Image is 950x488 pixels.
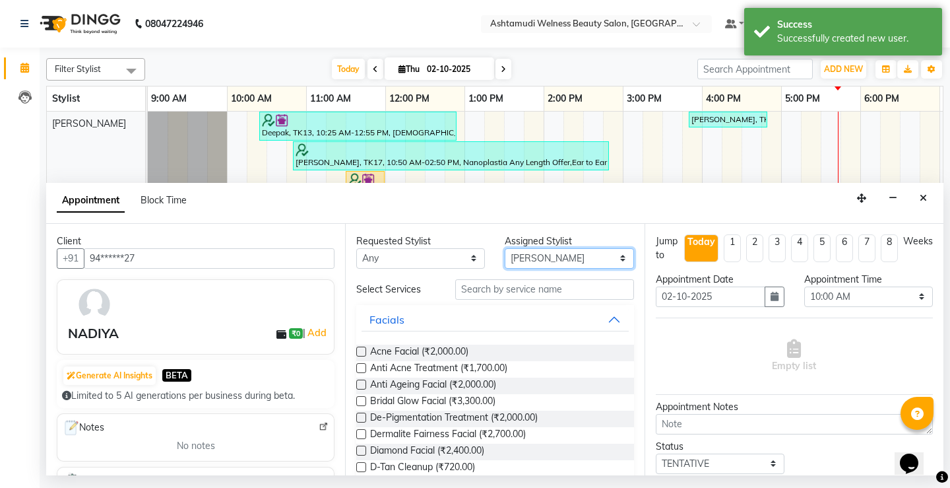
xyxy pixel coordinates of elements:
a: 10:00 AM [228,89,275,108]
span: D-Tan Cleanup (₹720.00) [370,460,475,477]
div: Today [687,235,715,249]
div: Limited to 5 AI generations per business during beta. [62,389,329,403]
button: Facials [362,308,628,331]
a: 12:00 PM [386,89,433,108]
span: Diamond Facial (₹2,400.00) [370,444,484,460]
span: Filter Stylist [55,63,101,74]
li: 7 [858,234,875,262]
span: Notes [63,419,104,436]
span: Thu [395,64,423,74]
div: Success [777,18,932,32]
li: 5 [813,234,831,262]
span: Empty list [772,339,816,373]
a: 3:00 PM [623,89,665,108]
span: ADD NEW [824,64,863,74]
div: Successfully created new user. [777,32,932,46]
span: Appointment [57,189,125,213]
a: 4:00 PM [703,89,744,108]
li: 1 [724,234,741,262]
button: +91 [57,248,84,269]
span: Anti Ageing Facial (₹2,000.00) [370,378,496,394]
span: Today [332,59,365,79]
input: yyyy-mm-dd [656,287,765,307]
div: Jump to [656,234,679,262]
span: Bridal Glow Facial (₹3,300.00) [370,394,495,411]
span: Block Time [141,194,187,206]
li: 8 [881,234,898,262]
span: Acne Facial (₹2,000.00) [370,345,468,361]
button: Generate AI Insights [63,366,156,385]
div: Assigned Stylist [505,234,633,248]
button: Close [914,188,933,209]
li: 2 [746,234,763,262]
span: BETA [162,369,191,382]
img: avatar [75,285,113,324]
span: [PERSON_NAME] [52,118,126,129]
div: [PERSON_NAME], TK17, 10:50 AM-02:50 PM, Nanoplastia Any Length Offer,Ear to Ear Root touch Up [294,143,608,168]
div: Appointment Time [804,273,933,287]
a: 6:00 PM [861,89,902,108]
div: NADIYA [68,324,119,343]
span: No notes [177,439,215,453]
a: 9:00 AM [148,89,190,108]
div: Client [57,234,334,248]
a: Add [305,325,329,341]
a: 5:00 PM [782,89,823,108]
span: Dermalite Fairness Facial (₹2,700.00) [370,427,526,444]
li: 4 [791,234,808,262]
div: Facials [369,312,404,328]
span: Stylist [52,92,80,104]
div: Deepak, TK04, 11:30 AM-12:00 PM, [DEMOGRAPHIC_DATA] Normal Hair Cut [347,173,383,198]
a: 1:00 PM [465,89,507,108]
span: De-Pigmentation Treatment (₹2,000.00) [370,411,538,427]
span: Anti Acne Treatment (₹1,700.00) [370,361,507,378]
li: 6 [836,234,853,262]
div: Weeks [903,234,933,248]
a: 2:00 PM [544,89,586,108]
b: 08047224946 [145,5,203,42]
input: Search by service name [455,279,633,300]
span: ₹0 [289,328,303,339]
div: [PERSON_NAME], TK25, 03:50 PM-04:50 PM, Layer Cut [690,114,766,125]
input: Search Appointment [697,59,813,79]
div: Appointment Date [656,273,784,287]
div: Deepak, TK13, 10:25 AM-12:55 PM, [DEMOGRAPHIC_DATA] Normal Hair Cut,[DEMOGRAPHIC_DATA] [PERSON_NA... [261,114,455,139]
iframe: chat widget [895,435,937,475]
input: 2025-10-02 [423,59,489,79]
span: | [303,325,329,341]
div: Appointment Notes [656,400,933,414]
button: ADD NEW [821,60,866,79]
div: Requested Stylist [356,234,485,248]
div: Status [656,440,784,454]
a: 11:00 AM [307,89,354,108]
div: Select Services [346,283,445,296]
img: logo [34,5,124,42]
input: Search by Name/Mobile/Email/Code [84,248,334,269]
li: 3 [769,234,786,262]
